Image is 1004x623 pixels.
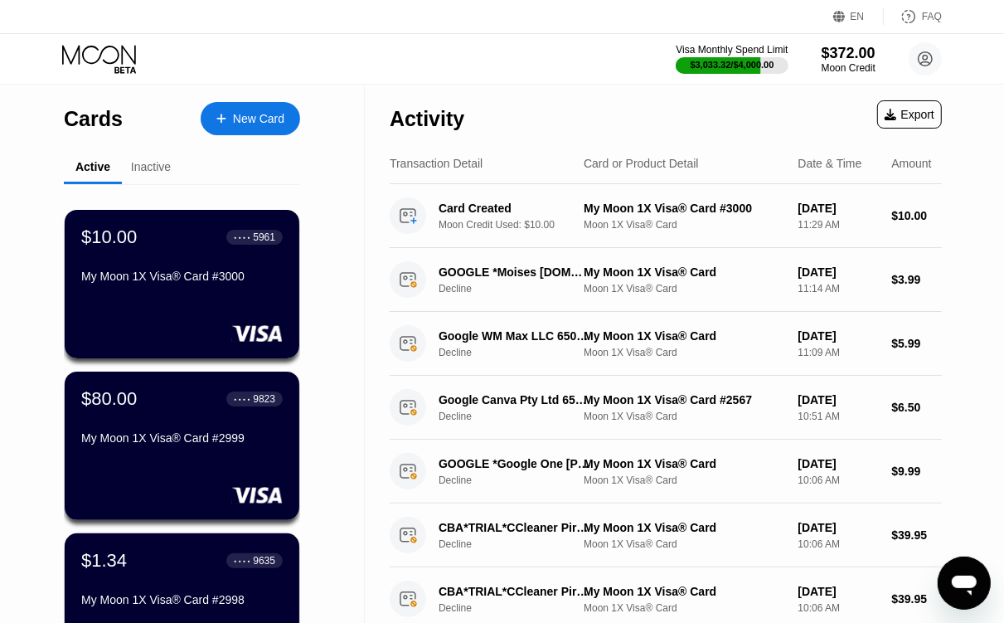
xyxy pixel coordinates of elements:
[390,248,942,312] div: GOOGLE *Moises [DOMAIN_NAME]/helppay#[GEOGRAPHIC_DATA]DeclineMy Moon 1X Visa® CardMoon 1X Visa® C...
[131,160,171,173] div: Inactive
[439,475,601,486] div: Decline
[798,265,878,279] div: [DATE]
[584,202,784,215] div: My Moon 1X Visa® Card #3000
[938,557,991,610] iframe: Button to launch messaging window
[798,202,878,215] div: [DATE]
[884,8,942,25] div: FAQ
[891,592,942,606] div: $39.95
[691,60,774,70] div: $3,033.32 / $4,000.00
[798,538,878,550] div: 10:06 AM
[439,585,590,598] div: CBA*TRIAL*CCleaner PirifoCologne DE
[798,602,878,614] div: 10:06 AM
[891,465,942,478] div: $9.99
[81,270,283,283] div: My Moon 1X Visa® Card #3000
[584,393,784,406] div: My Moon 1X Visa® Card #2567
[584,411,784,422] div: Moon 1X Visa® Card
[390,107,464,131] div: Activity
[81,593,283,606] div: My Moon 1X Visa® Card #2998
[676,44,788,74] div: Visa Monthly Spend Limit$3,033.32/$4,000.00
[439,538,601,550] div: Decline
[439,265,590,279] div: GOOGLE *Moises [DOMAIN_NAME]/helppay#[GEOGRAPHIC_DATA]
[390,184,942,248] div: Card CreatedMoon Credit Used: $10.00My Moon 1X Visa® Card #3000Moon 1X Visa® Card[DATE]11:29 AM$1...
[851,11,865,22] div: EN
[584,585,784,598] div: My Moon 1X Visa® Card
[798,283,878,294] div: 11:14 AM
[584,347,784,358] div: Moon 1X Visa® Card
[390,157,483,170] div: Transaction Detail
[65,372,299,520] div: $80.00● ● ● ●9823My Moon 1X Visa® Card #2999
[75,160,110,173] div: Active
[885,108,934,121] div: Export
[253,555,275,567] div: 9635
[439,602,601,614] div: Decline
[234,235,250,240] div: ● ● ● ●
[201,102,300,135] div: New Card
[439,283,601,294] div: Decline
[584,457,784,470] div: My Moon 1X Visa® Card
[798,393,878,406] div: [DATE]
[891,337,942,350] div: $5.99
[439,219,601,231] div: Moon Credit Used: $10.00
[798,585,878,598] div: [DATE]
[439,411,601,422] div: Decline
[891,528,942,542] div: $39.95
[234,558,250,563] div: ● ● ● ●
[439,347,601,358] div: Decline
[234,397,250,402] div: ● ● ● ●
[390,376,942,440] div: Google Canva Pty Ltd 650-2530000 USDeclineMy Moon 1X Visa® Card #2567Moon 1X Visa® Card[DATE]10:5...
[822,45,875,62] div: $372.00
[891,157,931,170] div: Amount
[81,550,127,572] div: $1.34
[798,411,878,422] div: 10:51 AM
[798,157,861,170] div: Date & Time
[390,440,942,504] div: GOOGLE *Google One [PHONE_NUMBER] USDeclineMy Moon 1X Visa® CardMoon 1X Visa® Card[DATE]10:06 AM$...
[891,209,942,222] div: $10.00
[439,329,590,343] div: Google WM Max LLC 650-2530000 US
[233,112,284,126] div: New Card
[81,226,137,248] div: $10.00
[390,504,942,567] div: CBA*TRIAL*CCleaner PirifoCologne DEDeclineMy Moon 1X Visa® CardMoon 1X Visa® Card[DATE]10:06 AM$3...
[64,107,123,131] div: Cards
[891,273,942,286] div: $3.99
[822,62,875,74] div: Moon Credit
[390,312,942,376] div: Google WM Max LLC 650-2530000 USDeclineMy Moon 1X Visa® CardMoon 1X Visa® Card[DATE]11:09 AM$5.99
[833,8,884,25] div: EN
[798,475,878,486] div: 10:06 AM
[65,210,299,358] div: $10.00● ● ● ●5961My Moon 1X Visa® Card #3000
[798,329,878,343] div: [DATE]
[584,329,784,343] div: My Moon 1X Visa® Card
[584,538,784,550] div: Moon 1X Visa® Card
[922,11,942,22] div: FAQ
[676,44,788,56] div: Visa Monthly Spend Limit
[798,521,878,534] div: [DATE]
[798,347,878,358] div: 11:09 AM
[439,202,590,215] div: Card Created
[439,521,590,534] div: CBA*TRIAL*CCleaner PirifoCologne DE
[439,393,590,406] div: Google Canva Pty Ltd 650-2530000 US
[253,393,275,405] div: 9823
[253,231,275,243] div: 5961
[584,521,784,534] div: My Moon 1X Visa® Card
[798,457,878,470] div: [DATE]
[81,431,283,445] div: My Moon 1X Visa® Card #2999
[584,157,699,170] div: Card or Product Detail
[584,219,784,231] div: Moon 1X Visa® Card
[584,602,784,614] div: Moon 1X Visa® Card
[584,475,784,486] div: Moon 1X Visa® Card
[584,283,784,294] div: Moon 1X Visa® Card
[439,457,590,470] div: GOOGLE *Google One [PHONE_NUMBER] US
[822,45,875,74] div: $372.00Moon Credit
[877,100,942,129] div: Export
[81,388,137,410] div: $80.00
[891,401,942,414] div: $6.50
[798,219,878,231] div: 11:29 AM
[584,265,784,279] div: My Moon 1X Visa® Card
